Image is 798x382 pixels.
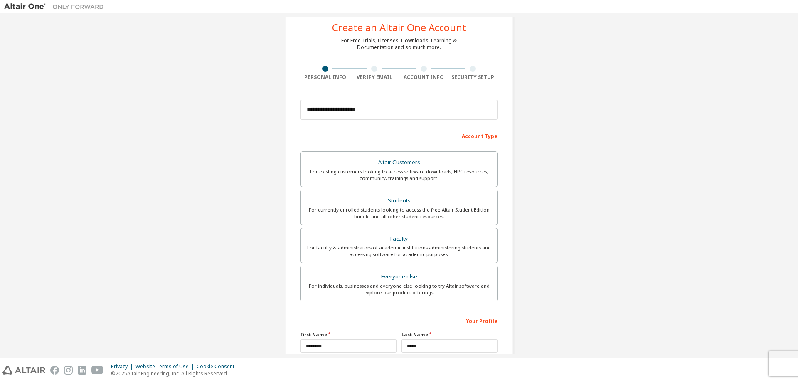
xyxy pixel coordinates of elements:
div: For individuals, businesses and everyone else looking to try Altair software and explore our prod... [306,283,492,296]
img: altair_logo.svg [2,366,45,375]
div: Personal Info [300,74,350,81]
div: Account Info [399,74,448,81]
div: Verify Email [350,74,399,81]
img: facebook.svg [50,366,59,375]
div: Faculty [306,233,492,245]
div: Security Setup [448,74,498,81]
div: Account Type [300,129,498,142]
div: Students [306,195,492,207]
label: Last Name [401,331,498,338]
div: Website Terms of Use [135,363,197,370]
p: © 2025 Altair Engineering, Inc. All Rights Reserved. [111,370,239,377]
div: Cookie Consent [197,363,239,370]
div: Altair Customers [306,157,492,168]
div: Everyone else [306,271,492,283]
img: instagram.svg [64,366,73,375]
div: Privacy [111,363,135,370]
img: linkedin.svg [78,366,86,375]
img: Altair One [4,2,108,11]
img: youtube.svg [91,366,103,375]
div: For existing customers looking to access software downloads, HPC resources, community, trainings ... [306,168,492,182]
label: First Name [300,331,397,338]
div: Your Profile [300,314,498,327]
div: For Free Trials, Licenses, Downloads, Learning & Documentation and so much more. [341,37,457,51]
div: For currently enrolled students looking to access the free Altair Student Edition bundle and all ... [306,207,492,220]
div: For faculty & administrators of academic institutions administering students and accessing softwa... [306,244,492,258]
div: Create an Altair One Account [332,22,466,32]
